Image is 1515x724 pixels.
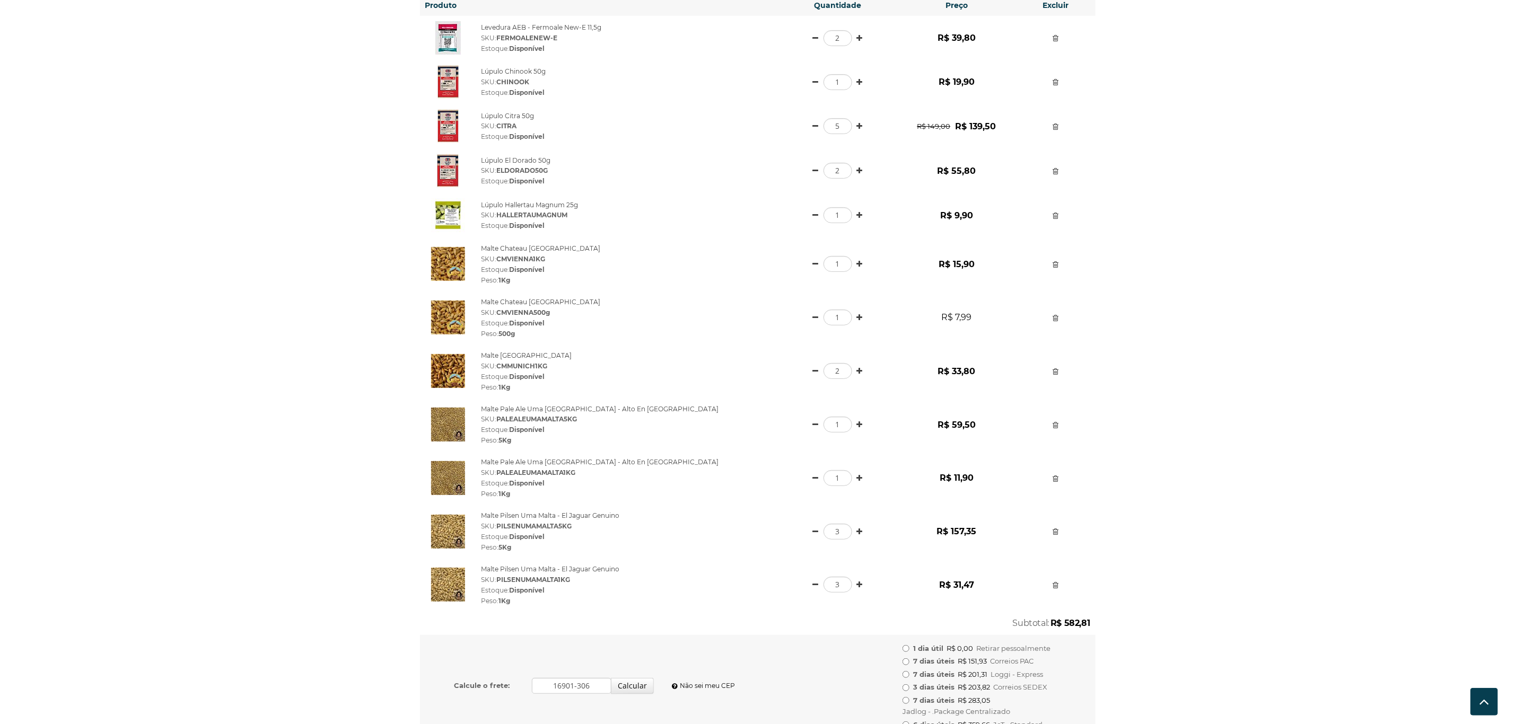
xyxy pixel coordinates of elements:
[499,597,511,605] strong: 1Kg
[431,461,465,495] img: Malte Pale Ale Uma Malta - Alto En El Cielo
[510,426,545,434] strong: Disponível
[481,490,511,498] span: Peso:
[913,669,954,679] b: 7 dias úteis
[481,373,545,381] span: Estoque:
[454,682,510,690] b: Calcule o frete:
[481,319,545,327] span: Estoque:
[976,643,1050,654] span: Retirar pessoalmente
[481,211,568,219] span: SKU:
[939,580,974,590] strong: R$ 31,47
[940,210,973,220] strong: R$ 9,90
[510,177,545,185] strong: Disponível
[431,568,465,602] img: Malte Pilsen Uma Malta - El Jaguar Genuino
[510,45,545,52] strong: Disponível
[955,121,996,131] strong: R$ 139,50
[481,122,517,130] span: SKU:
[481,362,548,370] span: SKU:
[481,436,512,444] span: Peso:
[958,682,990,692] span: R$ 203,82
[499,383,511,391] strong: 1Kg
[481,276,511,284] span: Peso:
[481,89,545,96] span: Estoque:
[437,65,459,99] img: Lúpulo Chinook 50g
[437,109,459,143] img: Lúpulo Citra 50g
[938,419,976,429] strong: R$ 59,50
[481,479,545,487] span: Estoque:
[1050,618,1090,628] strong: R$ 582,81
[497,308,550,316] strong: CMVIENNA500g
[497,576,571,584] strong: PILSENUMAMALTA1KG
[903,697,909,704] input: 7 dias úteis R$ 283,05 Jadlog - .Package Centralizado
[510,373,545,381] strong: Disponível
[497,211,568,219] strong: HALLERTAUMAGNUM
[497,34,558,42] strong: FERMOALENEW-E
[497,469,576,476] strong: PALEALEUMAMALTA1KG
[903,312,1011,323] strong: R$ 7,99
[435,21,461,55] img: Levedura AEB - Fermoale New-E 11,5g
[510,222,545,229] strong: Disponível
[497,362,548,370] strong: CMMUNICH1KG
[497,78,530,86] strong: CHINOOK
[903,645,909,652] input: 1 dia útil R$ 0,00 Retirar pessoalmente
[499,276,511,284] strong: 1Kg
[481,266,545,273] span: Estoque:
[903,671,909,678] input: 7 dias úteis R$ 201,31 Loggi - Express
[431,408,465,442] img: Malte Pale Ale Uma Malta - Alto En El Cielo
[481,133,545,140] span: Estoque:
[499,543,512,551] strong: 5Kg
[913,695,954,705] b: 7 dias úteis
[481,586,545,594] span: Estoque:
[938,366,975,376] strong: R$ 33,80
[481,111,535,119] a: Lúpulo Citra 50g
[481,156,551,164] a: Lúpulo El Dorado 50g
[431,198,465,232] img: Lúpulo Hallertau Magnum 25g
[939,259,975,269] strong: R$ 15,90
[510,133,545,140] strong: Disponível
[913,643,943,654] b: 1 dia útil
[481,166,548,174] span: SKU:
[481,458,719,466] a: Malte Pale Ale Uma [GEOGRAPHIC_DATA] - Alto En [GEOGRAPHIC_DATA]
[938,33,976,43] strong: R$ 39,80
[497,166,548,174] strong: ELDORADO50G
[497,522,572,530] strong: PILSENUMAMALTA5KG
[481,597,511,605] span: Peso:
[436,154,459,188] img: Lúpulo El Dorado 50g
[481,298,601,306] a: Malte Chateau [GEOGRAPHIC_DATA]
[481,67,546,75] a: Lúpulo Chinook 50g
[481,522,572,530] span: SKU:
[481,543,512,551] span: Peso:
[431,515,465,549] img: Malte Pilsen Uma Malta - El Jaguar Genuino
[481,308,550,316] span: SKU:
[481,565,620,573] a: Malte Pilsen Uma Malta - El Jaguar Genuino
[481,511,620,519] a: Malte Pilsen Uma Malta - El Jaguar Genuino
[903,684,909,691] input: 3 dias úteis R$ 203,82 Correios SEDEX
[481,404,719,412] a: Malte Pale Ale Uma [GEOGRAPHIC_DATA] - Alto En [GEOGRAPHIC_DATA]
[431,247,465,281] img: Malte Chateau Vienna
[510,319,545,327] strong: Disponível
[937,165,976,175] strong: R$ 55,80
[499,330,515,338] strong: 500g
[958,695,990,705] span: R$ 283,05
[991,669,1043,679] span: Loggi - Express
[481,34,558,42] span: SKU:
[611,678,654,694] button: Calcular
[481,45,545,52] span: Estoque:
[431,301,465,334] img: Malte Chateau Vienna
[499,436,512,444] strong: 5Kg
[947,643,973,654] span: R$ 0,00
[481,330,515,338] span: Peso:
[510,586,545,594] strong: Disponível
[936,526,976,536] strong: R$ 157,35
[499,490,511,498] strong: 1Kg
[903,706,1010,717] span: Jadlog - .Package Centralizado
[958,656,987,666] span: R$ 151,93
[481,23,602,31] a: Levedura AEB - Fermoale New-E 11,5g
[481,576,571,584] span: SKU:
[481,426,545,434] span: Estoque:
[481,244,601,252] a: Malte Chateau [GEOGRAPHIC_DATA]
[913,682,954,692] b: 3 dias úteis
[1013,618,1049,628] span: Subtotal:
[913,656,954,666] b: 7 dias úteis
[481,78,530,86] span: SKU:
[993,682,1047,692] span: Correios SEDEX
